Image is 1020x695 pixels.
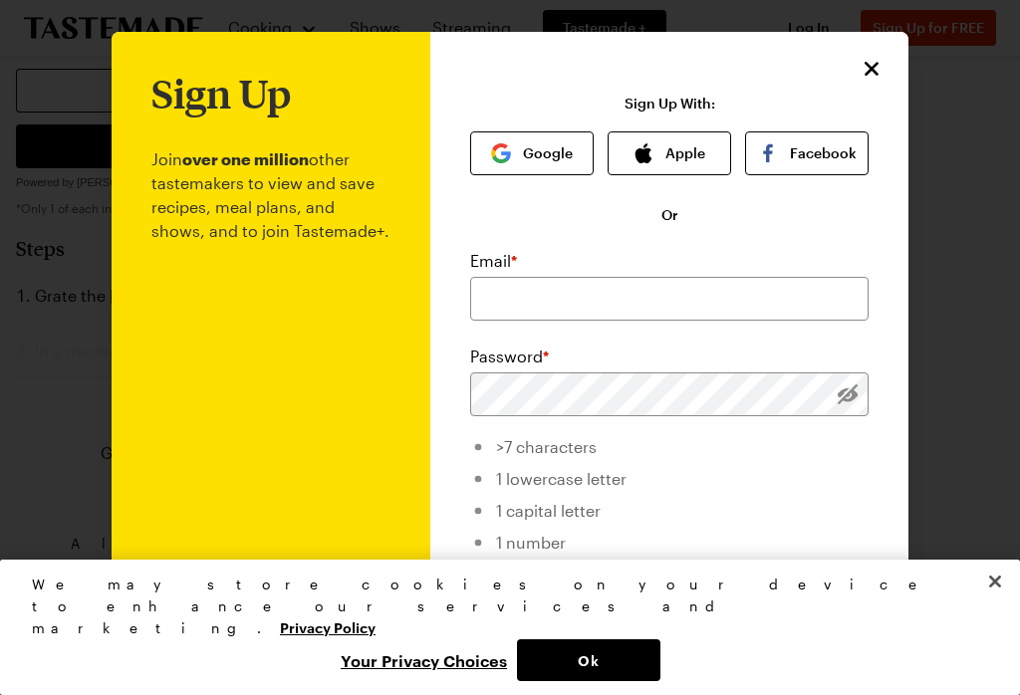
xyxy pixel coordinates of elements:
[608,131,731,175] button: Apple
[859,56,885,82] button: Close
[32,574,971,639] div: We may store cookies on your device to enhance our services and marketing.
[496,533,566,552] span: 1 number
[625,96,715,112] p: Sign Up With:
[151,72,291,116] h1: Sign Up
[280,617,376,636] a: More information about your privacy, opens in a new tab
[32,574,971,681] div: Privacy
[470,249,517,273] label: Email
[517,639,660,681] button: Ok
[470,131,594,175] button: Google
[745,131,869,175] button: Facebook
[973,560,1017,603] button: Close
[496,469,627,488] span: 1 lowercase letter
[496,501,601,520] span: 1 capital letter
[182,149,309,168] b: over one million
[496,437,597,456] span: >7 characters
[661,205,678,225] span: Or
[331,639,517,681] button: Your Privacy Choices
[470,345,549,368] label: Password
